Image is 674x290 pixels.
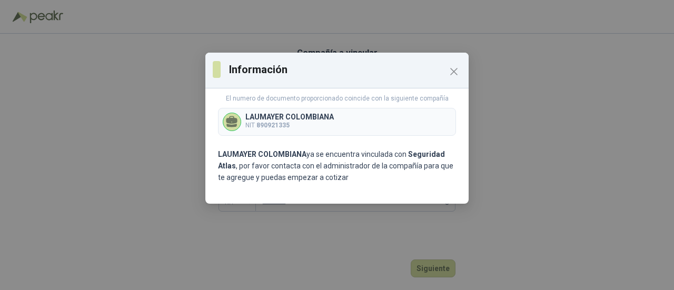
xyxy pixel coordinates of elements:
[218,94,456,104] p: El numero de documento proporcionado coincide con la siguiente compañía
[218,150,445,170] b: Seguridad Atlas
[229,62,461,77] h3: Información
[445,63,462,80] button: Close
[256,122,290,129] b: 890921335
[218,150,306,158] b: LAUMAYER COLOMBIANA
[245,113,334,121] p: LAUMAYER COLOMBIANA
[218,148,456,183] p: ya se encuentra vinculada con , por favor contacta con el administrador de la compañía para que t...
[245,121,334,131] p: NIT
